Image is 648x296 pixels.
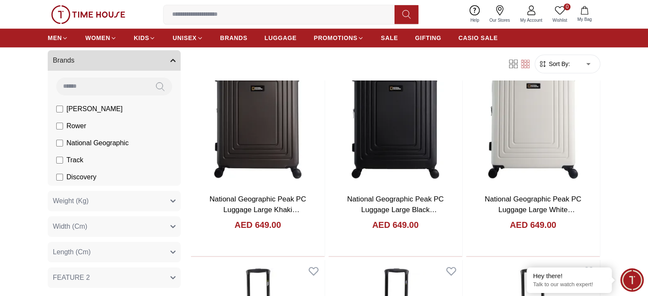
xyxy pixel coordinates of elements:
a: National Geographic Peak PC Luggage Large Khaki N222HA.71.11 [210,195,306,225]
span: Sort By: [547,60,570,68]
span: Track [66,155,83,165]
h4: AED 649.00 [235,219,281,231]
a: National Geographic Peak PC Luggage Large Black N222HA.71.06 [347,195,444,225]
input: National Geographic [56,140,63,147]
a: UNISEX [173,30,203,46]
span: PROMOTIONS [314,34,357,42]
span: CASIO SALE [458,34,498,42]
span: Our Stores [486,17,513,23]
a: SALE [381,30,398,46]
a: PROMOTIONS [314,30,364,46]
button: Brands [48,50,181,71]
h4: AED 649.00 [510,219,556,231]
a: Our Stores [484,3,515,25]
span: Wishlist [549,17,570,23]
a: Help [465,3,484,25]
p: Talk to our watch expert! [533,281,605,288]
a: KIDS [134,30,156,46]
span: FEATURE 2 [53,273,90,283]
span: Length (Cm) [53,247,91,257]
span: Discovery [66,172,96,182]
input: Track [56,157,63,164]
button: My Bag [572,4,597,24]
span: Brands [53,55,75,66]
span: LUGGAGE [265,34,297,42]
input: [PERSON_NAME] [56,106,63,112]
h4: AED 649.00 [372,219,419,231]
a: MEN [48,30,68,46]
img: National Geographic Peak PC Luggage Large Black N222HA.71.06 [328,11,462,187]
span: Width (Cm) [53,221,87,232]
input: Rower [56,123,63,129]
span: BRANDS [220,34,248,42]
button: Width (Cm) [48,216,181,237]
span: WOMEN [85,34,110,42]
button: Sort By: [539,60,570,68]
span: GIFTING [415,34,441,42]
span: [PERSON_NAME] [66,104,123,114]
button: Weight (Kg) [48,191,181,211]
span: My Account [517,17,546,23]
button: FEATURE 2 [48,267,181,288]
span: Help [467,17,483,23]
img: National Geographic Peak PC Luggage Large Khaki N222HA.71.11 [191,11,325,187]
a: CASIO SALE [458,30,498,46]
span: Rower [66,121,86,131]
div: Chat Widget [620,268,644,292]
img: National Geographic Peak PC Luggage Large White N222HA.71.01 [466,11,600,187]
span: 0 [564,3,570,10]
span: My Bag [574,16,595,23]
a: GIFTING [415,30,441,46]
span: UNISEX [173,34,196,42]
button: Length (Cm) [48,242,181,262]
img: ... [51,5,125,24]
div: Hey there! [533,272,605,280]
a: WOMEN [85,30,117,46]
span: Weight (Kg) [53,196,89,206]
a: LUGGAGE [265,30,297,46]
span: National Geographic [66,138,129,148]
span: MEN [48,34,62,42]
input: Discovery [56,174,63,181]
span: KIDS [134,34,149,42]
a: 0Wishlist [547,3,572,25]
a: National Geographic Peak PC Luggage Large White N222HA.71.01 [485,195,582,225]
a: BRANDS [220,30,248,46]
span: SALE [381,34,398,42]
